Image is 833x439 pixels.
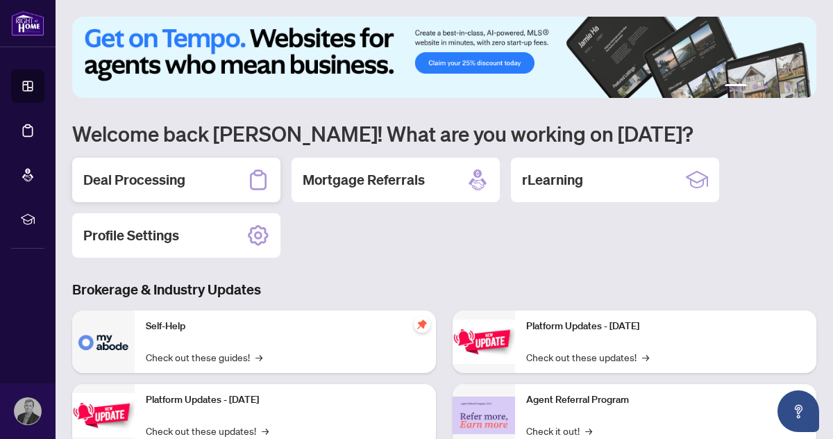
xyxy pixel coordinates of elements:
[775,84,780,90] button: 4
[777,390,819,432] button: Open asap
[72,17,816,98] img: Slide 0
[414,316,430,333] span: pushpin
[72,280,816,299] h3: Brokerage & Industry Updates
[642,349,649,365] span: →
[303,170,425,190] h2: Mortgage Referrals
[453,397,515,435] img: Agent Referral Program
[526,423,592,438] a: Check it out!→
[72,120,816,147] h1: Welcome back [PERSON_NAME]! What are you working on [DATE]?
[526,349,649,365] a: Check out these updates!→
[725,84,747,90] button: 1
[146,349,262,365] a: Check out these guides!→
[752,84,758,90] button: 2
[83,226,179,245] h2: Profile Settings
[146,392,425,408] p: Platform Updates - [DATE]
[526,392,805,408] p: Agent Referral Program
[72,310,135,373] img: Self-Help
[797,84,802,90] button: 6
[526,319,805,334] p: Platform Updates - [DATE]
[255,349,262,365] span: →
[15,398,41,424] img: Profile Icon
[72,393,135,437] img: Platform Updates - September 16, 2025
[262,423,269,438] span: →
[11,10,44,36] img: logo
[146,319,425,334] p: Self-Help
[453,320,515,363] img: Platform Updates - June 23, 2025
[786,84,791,90] button: 5
[83,170,185,190] h2: Deal Processing
[522,170,583,190] h2: rLearning
[585,423,592,438] span: →
[146,423,269,438] a: Check out these updates!→
[764,84,769,90] button: 3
